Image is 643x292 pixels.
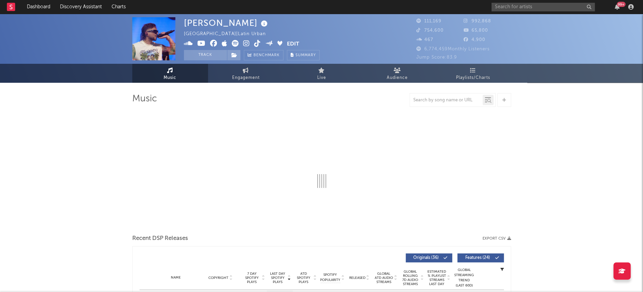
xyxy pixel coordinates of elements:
a: Audience [360,64,435,83]
span: Global ATD Audio Streams [374,272,393,284]
span: 754,600 [416,28,444,33]
span: 992,868 [464,19,491,23]
span: Global Rolling 7D Audio Streams [401,270,420,286]
span: Playlists/Charts [456,74,490,82]
div: [PERSON_NAME] [184,17,269,29]
a: Engagement [208,64,284,83]
span: Originals ( 36 ) [410,256,442,260]
span: 6,774,459 Monthly Listeners [416,47,490,51]
button: 99+ [615,4,620,10]
div: [GEOGRAPHIC_DATA] | Latin Urban [184,30,274,38]
span: 65,800 [464,28,488,33]
span: Benchmark [253,51,280,60]
button: Features(24) [457,253,504,262]
input: Search for artists [491,3,595,11]
span: 7 Day Spotify Plays [243,272,261,284]
span: 111,169 [416,19,442,23]
a: Benchmark [244,50,283,60]
a: Playlists/Charts [435,64,511,83]
button: Summary [287,50,320,60]
div: Global Streaming Trend (Last 60D) [454,268,475,288]
input: Search by song name or URL [410,98,483,103]
button: Edit [287,40,299,49]
span: Last Day Spotify Plays [269,272,287,284]
button: Track [184,50,227,60]
span: Released [349,276,365,280]
span: Live [317,74,326,82]
span: Engagement [232,74,260,82]
a: Live [284,64,360,83]
span: Features ( 24 ) [462,256,494,260]
div: 99 + [617,2,625,7]
span: Copyright [208,276,228,280]
span: 4,900 [464,38,485,42]
span: Summary [295,53,316,57]
button: Originals(36) [406,253,452,262]
span: Music [164,74,176,82]
span: Estimated % Playlist Streams Last Day [427,270,446,286]
span: ATD Spotify Plays [294,272,313,284]
span: Spotify Popularity [320,272,340,283]
a: Music [132,64,208,83]
span: Recent DSP Releases [132,234,188,243]
div: Name [153,275,198,280]
button: Export CSV [483,236,511,241]
span: 467 [416,38,433,42]
span: Audience [387,74,408,82]
span: Jump Score: 83.9 [416,55,457,60]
